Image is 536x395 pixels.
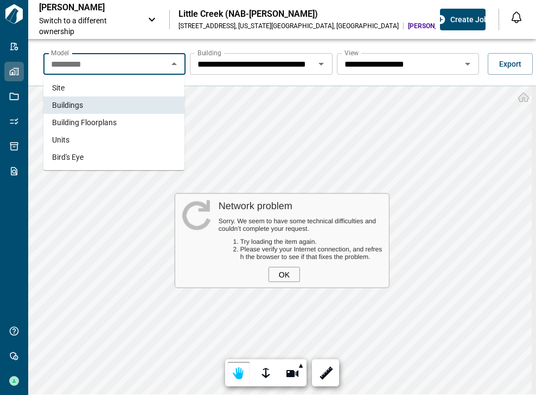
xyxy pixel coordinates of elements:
[314,56,329,72] button: Open
[508,9,525,26] button: Open notification feed
[499,59,521,69] span: Export
[167,56,182,72] button: Close
[408,22,457,30] span: [PERSON_NAME]
[52,100,83,111] span: Buildings
[52,134,69,145] span: Units
[440,9,486,30] button: Create Job
[178,9,457,20] div: Little Creek (NAB-[PERSON_NAME])
[460,56,475,72] button: Open
[269,267,300,282] div: OK
[39,2,137,13] p: [PERSON_NAME]
[240,237,384,245] li: Try loading the item again.
[52,117,117,128] span: Building Floorplans
[344,48,359,57] label: View
[178,22,399,30] div: [STREET_ADDRESS] , [US_STATE][GEOGRAPHIC_DATA] , [GEOGRAPHIC_DATA]
[450,14,488,25] span: Create Job
[52,152,84,163] span: Bird's Eye
[39,15,137,37] span: Switch to a different ownership
[52,82,65,93] span: Site
[240,245,384,260] li: Please verify your Internet connection, and refresh the browser to see if that fixes the problem.
[488,53,533,75] button: Export
[197,48,221,57] label: Building
[51,48,69,57] label: Model
[219,200,384,211] div: Network problem
[219,217,384,232] div: Sorry. We seem to have some technical difficulties and couldn’t complete your request.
